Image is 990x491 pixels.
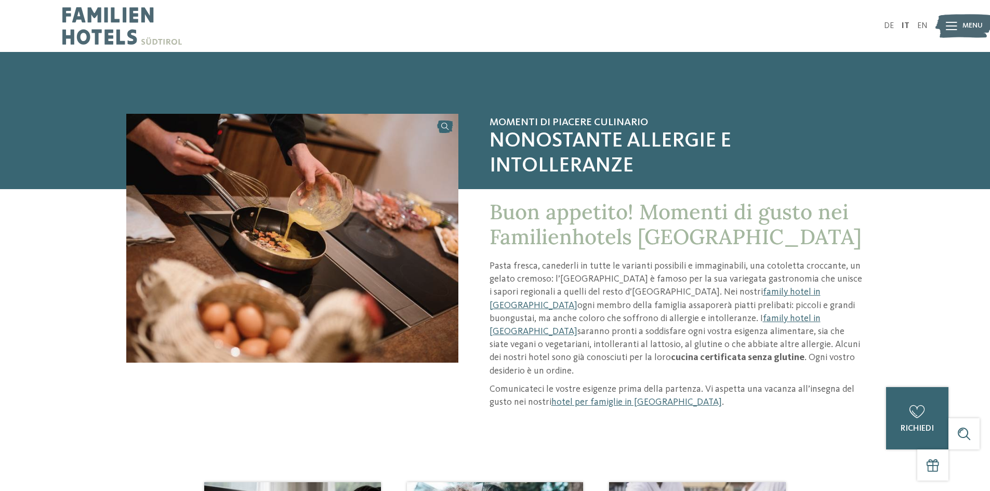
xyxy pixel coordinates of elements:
span: richiedi [901,424,934,433]
a: EN [917,22,928,30]
p: Comunicateci le vostre esigenze prima della partenza. Vi aspetta una vacanza all’insegna del gust... [490,383,864,409]
a: richiedi [886,387,948,449]
p: Pasta fresca, canederli in tutte le varianti possibili e immaginabili, una cotoletta croccante, u... [490,260,864,378]
img: Hotel senza glutine in Alto Adige [126,114,458,363]
strong: cucina certificata senza glutine [671,353,804,362]
span: Buon appetito! Momenti di gusto nei Familienhotels [GEOGRAPHIC_DATA] [490,198,862,250]
a: DE [884,22,894,30]
span: Menu [962,21,983,31]
span: Momenti di piacere culinario [490,116,864,129]
a: family hotel in [GEOGRAPHIC_DATA] [490,314,821,336]
span: nonostante allergie e intolleranze [490,129,864,179]
a: hotel per famiglie in [GEOGRAPHIC_DATA] [551,397,722,407]
a: IT [902,22,909,30]
a: family hotel in [GEOGRAPHIC_DATA] [490,287,821,310]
